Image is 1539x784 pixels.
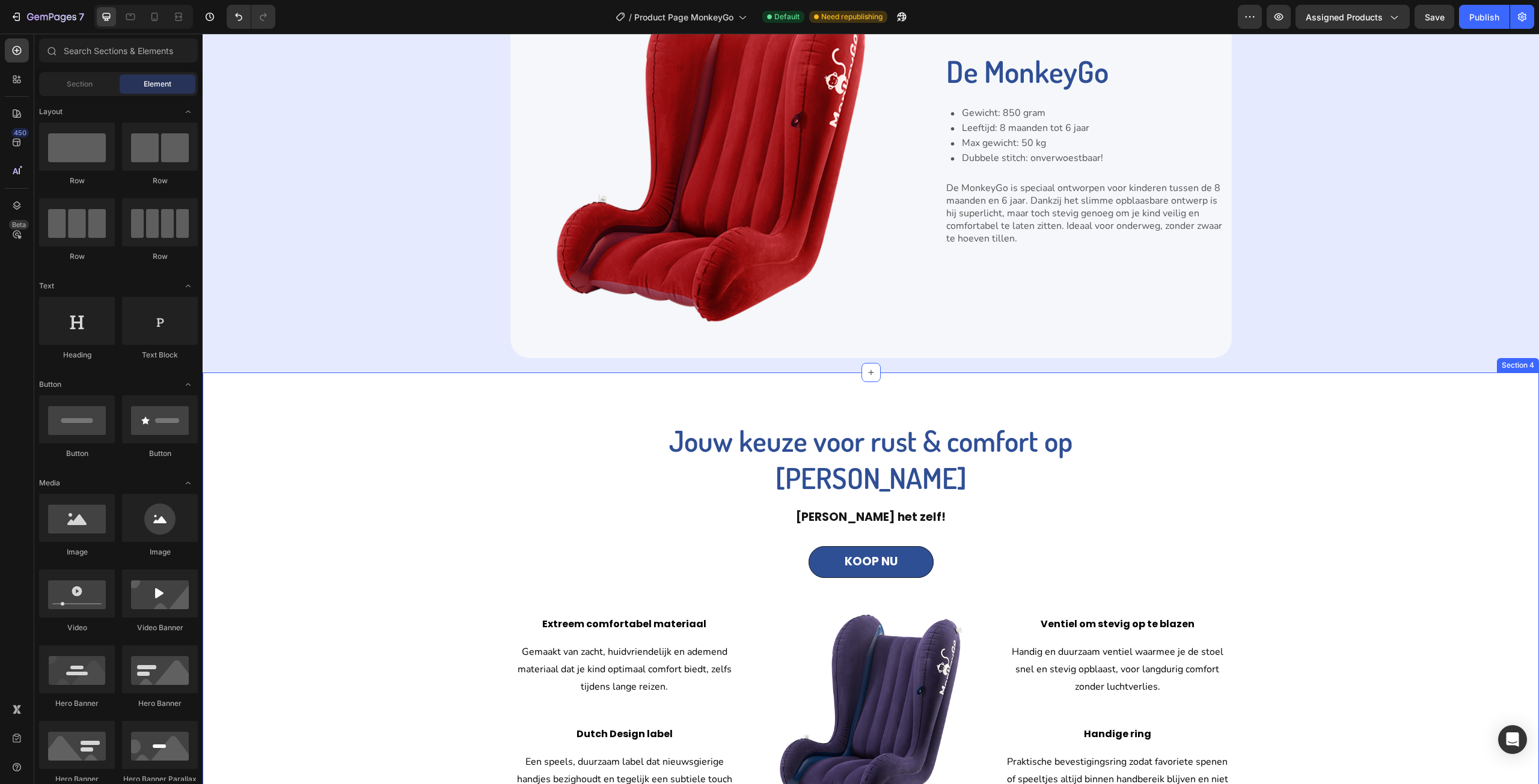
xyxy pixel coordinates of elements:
p: Leeftijd: 8 maanden tot 6 jaar [759,90,901,99]
div: Button [122,448,198,459]
div: Image [39,547,115,558]
span: Text [39,281,54,291]
span: Assigned Products [1306,11,1383,23]
div: Open Intercom Messenger [1498,725,1527,754]
div: Hero Banner [122,698,198,709]
p: [PERSON_NAME] het zelf! [445,475,892,493]
span: Toggle open [179,375,198,394]
span: Element [144,79,171,90]
span: Gemaakt van zacht, huidvriendelijk en ademend materiaal dat je kind optimaal comfort biedt, zelfs... [315,612,529,660]
div: Beta [9,220,29,229]
div: Video Banner [122,622,198,633]
button: 7 [5,5,90,29]
div: 450 [11,128,29,138]
button: Save [1415,5,1454,29]
button: Publish [1459,5,1510,29]
div: Row [39,251,115,262]
strong: Handige ring [881,693,949,707]
span: Praktische bevestigingsring zodat favoriete spenen of speeltjes altijd binnen handbereik blijven ... [804,722,1026,770]
p: KOOP NU [642,521,695,536]
div: Text Block [122,350,198,360]
span: Save [1425,12,1445,22]
span: Product Page MonkeyGo [634,11,733,23]
span: Een speels, duurzaam label dat nieuwsgierige handjes bezighoudt en tegelijk een subtiele touch va... [314,722,530,770]
iframe: Design area [203,34,1539,784]
div: Row [39,175,115,186]
div: Section 4 [1297,326,1334,337]
div: Undo/Redo [227,5,275,29]
strong: Extreem comfortabel materiaal [340,583,504,597]
h2: De MonkeyGo [742,17,1021,58]
span: Section [67,79,93,90]
strong: Ventiel om stevig op te blazen [838,583,992,597]
h2: Jouw keuze voor rust & comfort op [PERSON_NAME] [448,387,889,464]
span: Media [39,478,60,488]
span: Toggle open [179,473,198,493]
a: KOOP NU [606,512,731,544]
div: Hero Banner [39,698,115,709]
div: Publish [1469,11,1499,23]
div: Image [122,547,198,558]
div: Row [122,175,198,186]
p: Gewicht: 850 gram [759,74,901,84]
p: 7 [79,10,84,24]
p: De MonkeyGo is speciaal ontworpen voor kinderen tussen de 8 maanden en 6 jaar. Dankzij het slimme... [744,148,1020,211]
span: Layout [39,106,63,117]
div: Row [122,251,198,262]
input: Search Sections & Elements [39,38,198,62]
span: / [629,11,632,23]
p: Max gewicht: 50 kg [759,105,901,114]
span: Toggle open [179,276,198,296]
div: Button [39,448,115,459]
span: Need republishing [821,11,883,22]
div: Video [39,622,115,633]
strong: Dutch Design label [374,693,470,707]
button: Assigned Products [1296,5,1410,29]
div: Heading [39,350,115,360]
span: Button [39,379,61,390]
span: Handig en duurzaam ventiel waarmee je de stoel snel en stevig opblaast, voor langdurig comfort zo... [809,612,1021,660]
span: Toggle open [179,102,198,121]
p: Dubbele stitch: onverwoestbaar! [759,120,901,129]
span: Default [774,11,800,22]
